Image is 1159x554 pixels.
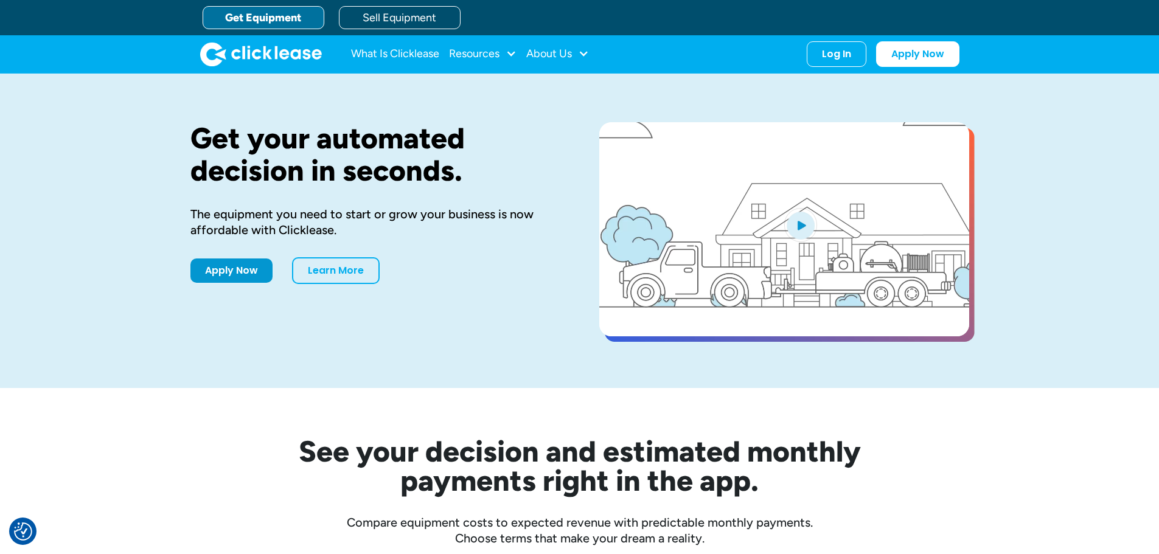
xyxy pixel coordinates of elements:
[292,257,380,284] a: Learn More
[339,6,461,29] a: Sell Equipment
[449,42,517,66] div: Resources
[203,6,324,29] a: Get Equipment
[784,208,817,242] img: Blue play button logo on a light blue circular background
[14,522,32,541] img: Revisit consent button
[239,437,921,495] h2: See your decision and estimated monthly payments right in the app.
[351,42,439,66] a: What Is Clicklease
[822,48,851,60] div: Log In
[200,42,322,66] img: Clicklease logo
[876,41,959,67] a: Apply Now
[190,206,560,238] div: The equipment you need to start or grow your business is now affordable with Clicklease.
[200,42,322,66] a: home
[190,122,560,187] h1: Get your automated decision in seconds.
[190,258,273,283] a: Apply Now
[599,122,969,336] a: open lightbox
[14,522,32,541] button: Consent Preferences
[190,514,969,546] div: Compare equipment costs to expected revenue with predictable monthly payments. Choose terms that ...
[526,42,589,66] div: About Us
